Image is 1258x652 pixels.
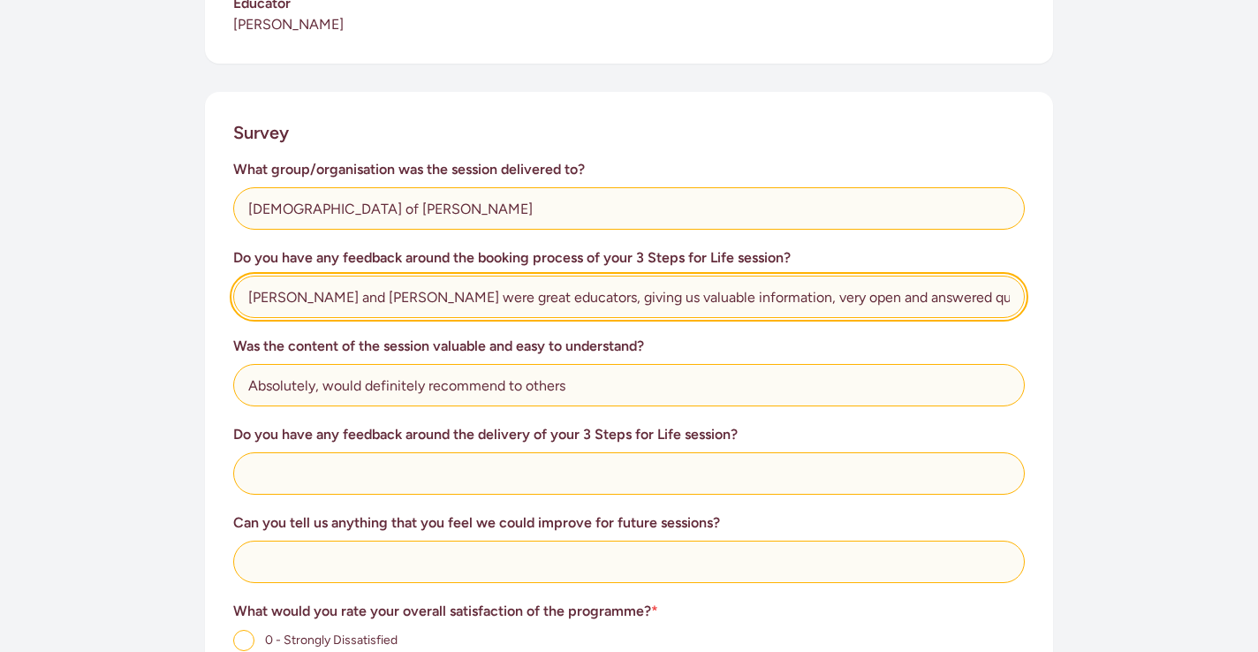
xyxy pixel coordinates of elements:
[233,630,254,651] input: 0 - Strongly Dissatisfied
[233,247,1025,269] h3: Do you have any feedback around the booking process of your 3 Steps for Life session?
[233,336,1025,357] h3: Was the content of the session valuable and easy to understand?
[233,120,289,145] h2: Survey
[265,633,398,648] span: 0 - Strongly Dissatisfied
[233,14,1025,35] p: [PERSON_NAME]
[233,159,1025,180] h3: What group/organisation was the session delivered to?
[233,601,1025,622] h3: What would you rate your overall satisfaction of the programme?
[233,512,1025,534] h3: Can you tell us anything that you feel we could improve for future sessions?
[233,424,1025,445] h3: Do you have any feedback around the delivery of your 3 Steps for Life session?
